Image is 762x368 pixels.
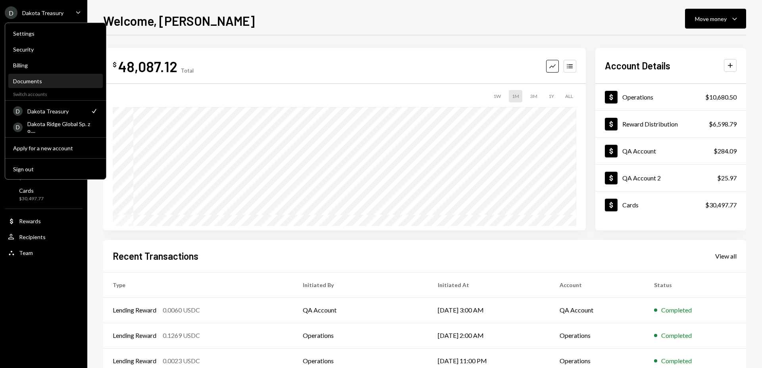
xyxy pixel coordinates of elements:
[113,249,198,263] h2: Recent Transactions
[545,90,557,102] div: 1Y
[293,272,428,297] th: Initiated By
[27,108,85,115] div: Dakota Treasury
[5,6,17,19] div: D
[5,230,83,244] a: Recipients
[595,138,746,164] a: QA Account$284.09
[13,145,98,151] div: Apply for a new account
[490,90,504,102] div: 1W
[595,111,746,137] a: Reward Distribution$6,598.79
[595,192,746,218] a: Cards$30,497.77
[509,90,522,102] div: 1M
[19,218,41,224] div: Rewards
[622,174,661,182] div: QA Account 2
[113,61,117,69] div: $
[645,272,746,297] th: Status
[8,74,103,88] a: Documents
[5,185,83,204] a: Cards$30,497.77
[13,123,23,132] div: D
[293,297,428,323] td: QA Account
[13,62,98,69] div: Billing
[118,57,177,75] div: 48,087.12
[8,58,103,72] a: Billing
[103,13,255,29] h1: Welcome, [PERSON_NAME]
[717,173,737,183] div: $25.97
[428,297,550,323] td: [DATE] 3:00 AM
[605,59,670,72] h2: Account Details
[595,165,746,191] a: QA Account 2$25.97
[19,249,33,256] div: Team
[113,331,156,340] div: Lending Reward
[550,297,645,323] td: QA Account
[550,272,645,297] th: Account
[181,67,194,74] div: Total
[428,323,550,348] td: [DATE] 2:00 AM
[293,323,428,348] td: Operations
[562,90,576,102] div: ALL
[715,251,737,260] a: View all
[622,120,678,128] div: Reward Distribution
[5,245,83,260] a: Team
[113,356,156,366] div: Lending Reward
[550,323,645,348] td: Operations
[22,10,63,16] div: Dakota Treasury
[714,146,737,156] div: $284.09
[661,305,692,315] div: Completed
[113,305,156,315] div: Lending Reward
[13,166,98,172] div: Sign out
[103,272,293,297] th: Type
[163,305,200,315] div: 0.0060 USDC
[13,78,98,84] div: Documents
[8,26,103,40] a: Settings
[5,90,106,97] div: Switch accounts
[709,119,737,129] div: $6,598.79
[13,30,98,37] div: Settings
[5,214,83,228] a: Rewards
[163,356,200,366] div: 0.0023 USDC
[163,331,200,340] div: 0.1269 USDC
[13,106,23,116] div: D
[622,147,656,155] div: QA Account
[428,272,550,297] th: Initiated At
[622,93,653,101] div: Operations
[661,331,692,340] div: Completed
[19,234,46,240] div: Recipients
[8,141,103,155] button: Apply for a new account
[27,121,98,134] div: Dakota Ridge Global Sp. z o....
[19,195,44,202] div: $30,497.77
[705,200,737,210] div: $30,497.77
[695,15,727,23] div: Move money
[8,162,103,176] button: Sign out
[705,92,737,102] div: $10,680.50
[8,42,103,56] a: Security
[13,46,98,53] div: Security
[595,84,746,110] a: Operations$10,680.50
[19,187,44,194] div: Cards
[527,90,541,102] div: 3M
[685,9,746,29] button: Move money
[622,201,639,209] div: Cards
[8,120,103,134] a: DDakota Ridge Global Sp. z o....
[661,356,692,366] div: Completed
